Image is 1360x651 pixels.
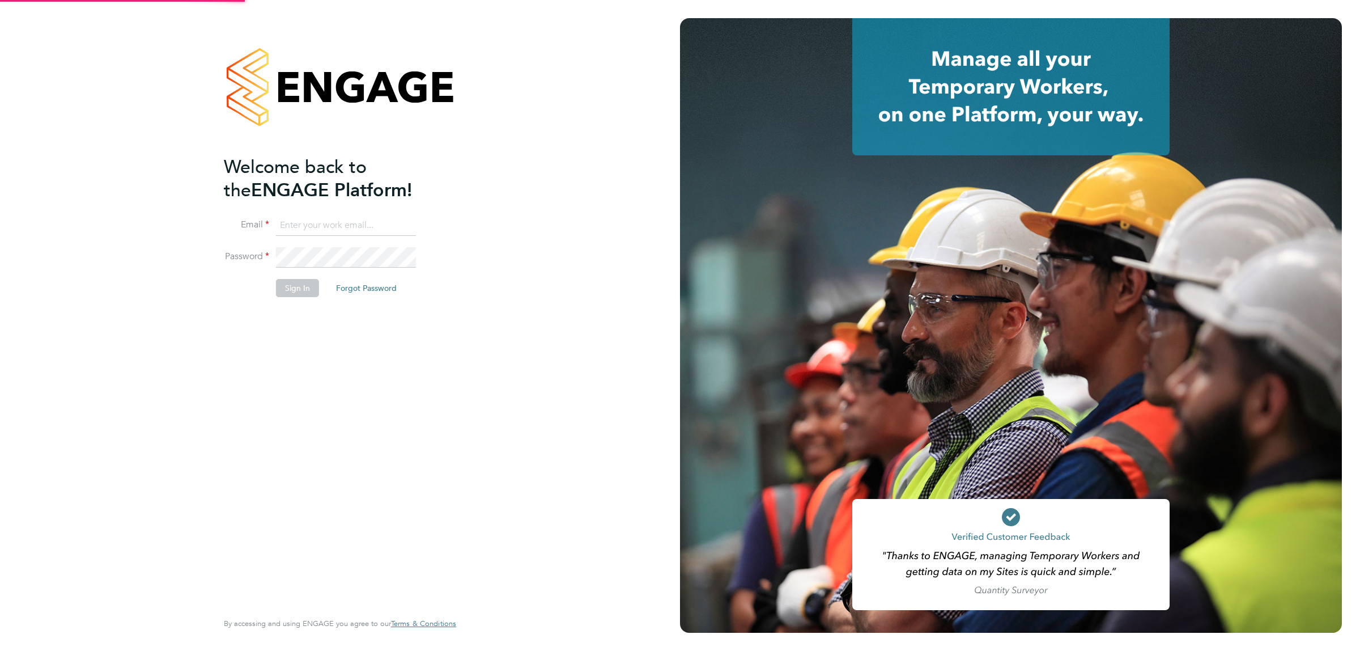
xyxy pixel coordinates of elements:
a: Terms & Conditions [391,619,456,628]
button: Forgot Password [327,279,406,297]
button: Sign In [276,279,319,297]
label: Email [224,219,269,231]
span: Terms & Conditions [391,619,456,628]
input: Enter your work email... [276,215,416,236]
h2: ENGAGE Platform! [224,155,445,202]
span: Welcome back to the [224,156,367,201]
label: Password [224,251,269,263]
span: By accessing and using ENGAGE you agree to our [224,619,456,628]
